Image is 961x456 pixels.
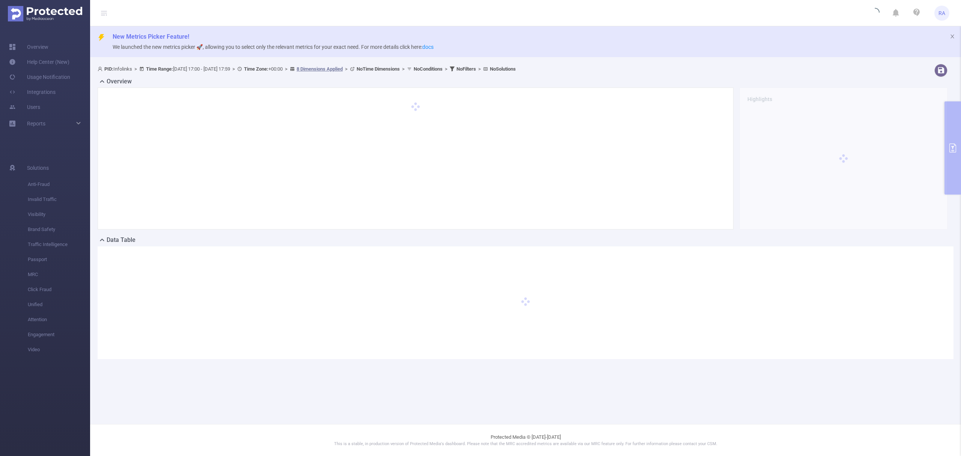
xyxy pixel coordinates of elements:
[98,66,516,72] span: Infolinks [DATE] 17:00 - [DATE] 17:59 +00:00
[414,66,443,72] b: No Conditions
[422,44,434,50] a: docs
[456,66,476,72] b: No Filters
[28,312,90,327] span: Attention
[443,66,450,72] span: >
[28,192,90,207] span: Invalid Traffic
[283,66,290,72] span: >
[27,160,49,175] span: Solutions
[28,327,90,342] span: Engagement
[950,32,955,41] button: icon: close
[9,100,40,115] a: Users
[357,66,400,72] b: No Time Dimensions
[9,54,69,69] a: Help Center (New)
[871,8,880,18] i: icon: loading
[107,236,136,245] h2: Data Table
[28,342,90,357] span: Video
[28,222,90,237] span: Brand Safety
[938,6,945,21] span: RA
[98,34,105,41] i: icon: thunderbolt
[28,267,90,282] span: MRC
[400,66,407,72] span: >
[230,66,237,72] span: >
[28,237,90,252] span: Traffic Intelligence
[27,121,45,127] span: Reports
[28,207,90,222] span: Visibility
[104,66,113,72] b: PID:
[109,441,942,447] p: This is a stable, in production version of Protected Media's dashboard. Please note that the MRC ...
[27,116,45,131] a: Reports
[297,66,343,72] u: 8 Dimensions Applied
[244,66,268,72] b: Time Zone:
[9,39,48,54] a: Overview
[950,34,955,39] i: icon: close
[28,177,90,192] span: Anti-Fraud
[28,252,90,267] span: Passport
[8,6,82,21] img: Protected Media
[28,282,90,297] span: Click Fraud
[107,77,132,86] h2: Overview
[490,66,516,72] b: No Solutions
[113,33,189,40] span: New Metrics Picker Feature!
[9,85,56,100] a: Integrations
[9,69,70,85] a: Usage Notification
[476,66,483,72] span: >
[132,66,139,72] span: >
[28,297,90,312] span: Unified
[146,66,173,72] b: Time Range:
[343,66,350,72] span: >
[90,424,961,456] footer: Protected Media © [DATE]-[DATE]
[113,44,434,50] span: We launched the new metrics picker 🚀, allowing you to select only the relevant metrics for your e...
[98,66,104,71] i: icon: user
